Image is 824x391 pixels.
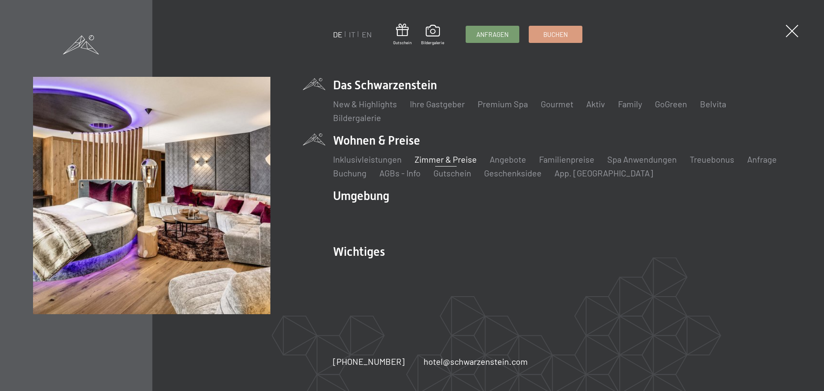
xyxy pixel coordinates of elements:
a: [PHONE_NUMBER] [333,355,405,367]
a: Bildergalerie [421,25,444,45]
a: Bildergalerie [333,112,381,123]
span: Bildergalerie [421,39,444,45]
a: Angebote [490,154,526,164]
a: DE [333,30,342,39]
a: Buchen [529,26,582,42]
a: GoGreen [655,99,687,109]
span: Gutschein [393,39,412,45]
a: App. [GEOGRAPHIC_DATA] [554,168,653,178]
a: EN [362,30,372,39]
a: Gutschein [393,24,412,45]
a: AGBs - Info [379,168,421,178]
a: Inklusivleistungen [333,154,402,164]
a: Anfragen [466,26,519,42]
a: New & Highlights [333,99,397,109]
a: Gutschein [433,168,471,178]
a: Ihre Gastgeber [410,99,465,109]
span: Buchen [543,30,568,39]
a: IT [349,30,355,39]
a: Familienpreise [539,154,594,164]
a: Geschenksidee [484,168,542,178]
a: Spa Anwendungen [607,154,677,164]
a: Gourmet [541,99,573,109]
a: Premium Spa [478,99,528,109]
a: Treuebonus [690,154,734,164]
a: Belvita [700,99,726,109]
a: Zimmer & Preise [415,154,477,164]
a: hotel@schwarzenstein.com [424,355,528,367]
a: Anfrage [747,154,777,164]
a: Family [618,99,642,109]
a: Buchung [333,168,367,178]
a: Aktiv [586,99,605,109]
span: [PHONE_NUMBER] [333,356,405,367]
span: Anfragen [476,30,509,39]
